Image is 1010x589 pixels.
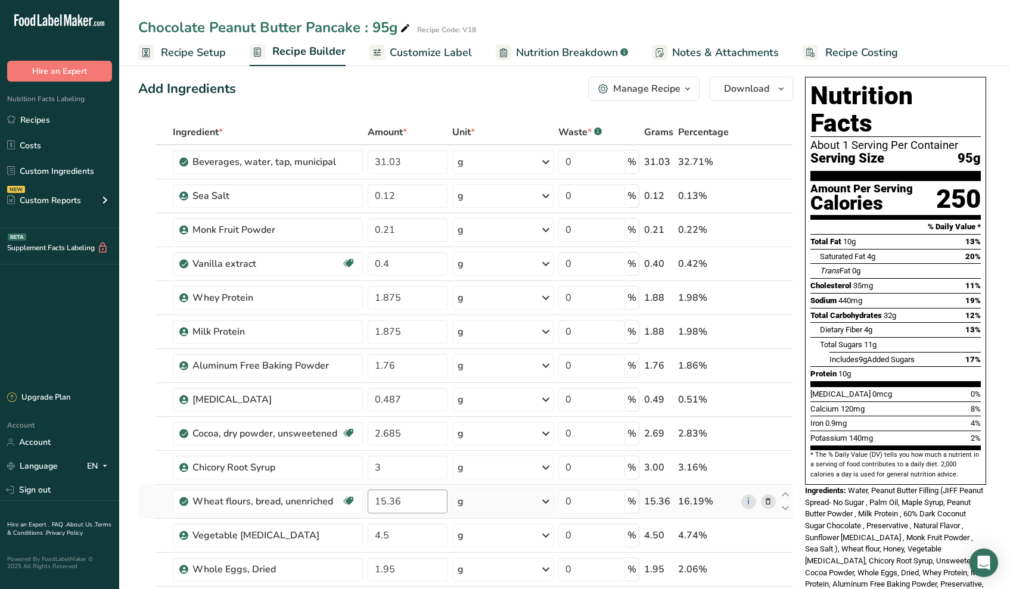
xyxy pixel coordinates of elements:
div: Upgrade Plan [7,392,70,404]
span: Cholesterol [810,281,851,290]
div: g [458,325,464,339]
a: Language [7,456,58,476]
div: 2.06% [678,562,736,576]
span: Total Carbohydrates [810,311,882,320]
div: 0.12 [644,189,673,203]
span: Fat [820,266,850,275]
a: Recipe Builder [250,38,346,67]
span: Calcium [810,404,839,413]
div: Vanilla extract [192,257,341,271]
div: 3.00 [644,460,673,475]
div: Sea Salt [192,189,341,203]
span: Grams [644,125,673,139]
span: Recipe Builder [272,43,346,60]
span: Customize Label [390,45,472,61]
div: 1.98% [678,325,736,339]
div: 0.49 [644,392,673,407]
span: Includes Added Sugars [829,355,915,364]
span: 13% [965,237,981,246]
div: 0.40 [644,257,673,271]
span: 2% [971,434,981,442]
span: 0% [971,389,981,398]
span: 13% [965,325,981,334]
div: 0.21 [644,223,673,237]
a: Recipe Costing [803,39,898,66]
div: 32.71% [678,155,736,169]
div: 4.74% [678,528,736,543]
div: g [458,392,464,407]
div: 0.51% [678,392,736,407]
a: Customize Label [369,39,472,66]
div: 31.03 [644,155,673,169]
h1: Nutrition Facts [810,82,981,137]
i: Trans [820,266,840,275]
a: Recipe Setup [138,39,226,66]
span: 440mg [838,296,862,305]
span: Dietary Fiber [820,325,862,334]
div: Beverages, water, tap, municipal [192,155,341,169]
div: g [458,494,464,509]
span: Download [724,82,769,96]
span: Nutrition Breakdown [516,45,618,61]
span: 0mcg [872,389,892,398]
div: 0.42% [678,257,736,271]
span: Ingredients: [805,486,846,495]
div: g [458,528,464,543]
div: g [458,426,464,441]
span: Iron [810,419,823,428]
div: 1.76 [644,359,673,373]
span: Potassium [810,434,847,442]
button: Download [709,77,793,101]
span: Total Fat [810,237,841,246]
div: EN [87,459,112,473]
a: Notes & Attachments [652,39,779,66]
button: Manage Recipe [588,77,700,101]
div: Open Intercom Messenger [969,549,998,577]
div: Vegetable [MEDICAL_DATA] [192,528,341,543]
span: Notes & Attachments [672,45,779,61]
div: Cocoa, dry powder, unsweetened [192,426,341,441]
span: Ingredient [173,125,223,139]
span: Recipe Setup [161,45,226,61]
div: Calories [810,195,913,212]
span: 20% [965,252,981,261]
div: 16.19% [678,494,736,509]
div: 1.88 [644,325,673,339]
span: 10g [838,369,851,378]
div: 1.88 [644,291,673,305]
div: 2.69 [644,426,673,441]
div: Powered By FoodLabelMaker © 2025 All Rights Reserved [7,556,112,570]
div: g [458,257,464,271]
span: 0g [852,266,860,275]
div: 250 [936,183,981,215]
div: 3.16% [678,460,736,475]
span: 9g [859,355,867,364]
div: [MEDICAL_DATA] [192,392,341,407]
div: 0.13% [678,189,736,203]
a: i [741,494,756,509]
span: 12% [965,311,981,320]
a: Hire an Expert . [7,521,49,529]
div: Milk Protein [192,325,341,339]
a: Privacy Policy [46,529,83,537]
div: Waste [558,125,602,139]
span: Recipe Costing [825,45,898,61]
div: Whole Eggs, Dried [192,562,341,576]
div: g [458,189,464,203]
span: 19% [965,296,981,305]
span: 4g [864,325,872,334]
div: BETA [8,233,26,241]
div: g [458,223,464,237]
div: 1.95 [644,562,673,576]
span: Protein [810,369,837,378]
div: g [458,359,464,373]
a: FAQ . [52,521,66,529]
div: Recipe Code: V18 [417,24,476,35]
span: Total Sugars [820,340,862,349]
span: 0.9mg [825,419,847,428]
div: 2.83% [678,426,736,441]
span: Serving Size [810,151,884,166]
span: 17% [965,355,981,364]
span: 4% [971,419,981,428]
span: 140mg [849,434,873,442]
